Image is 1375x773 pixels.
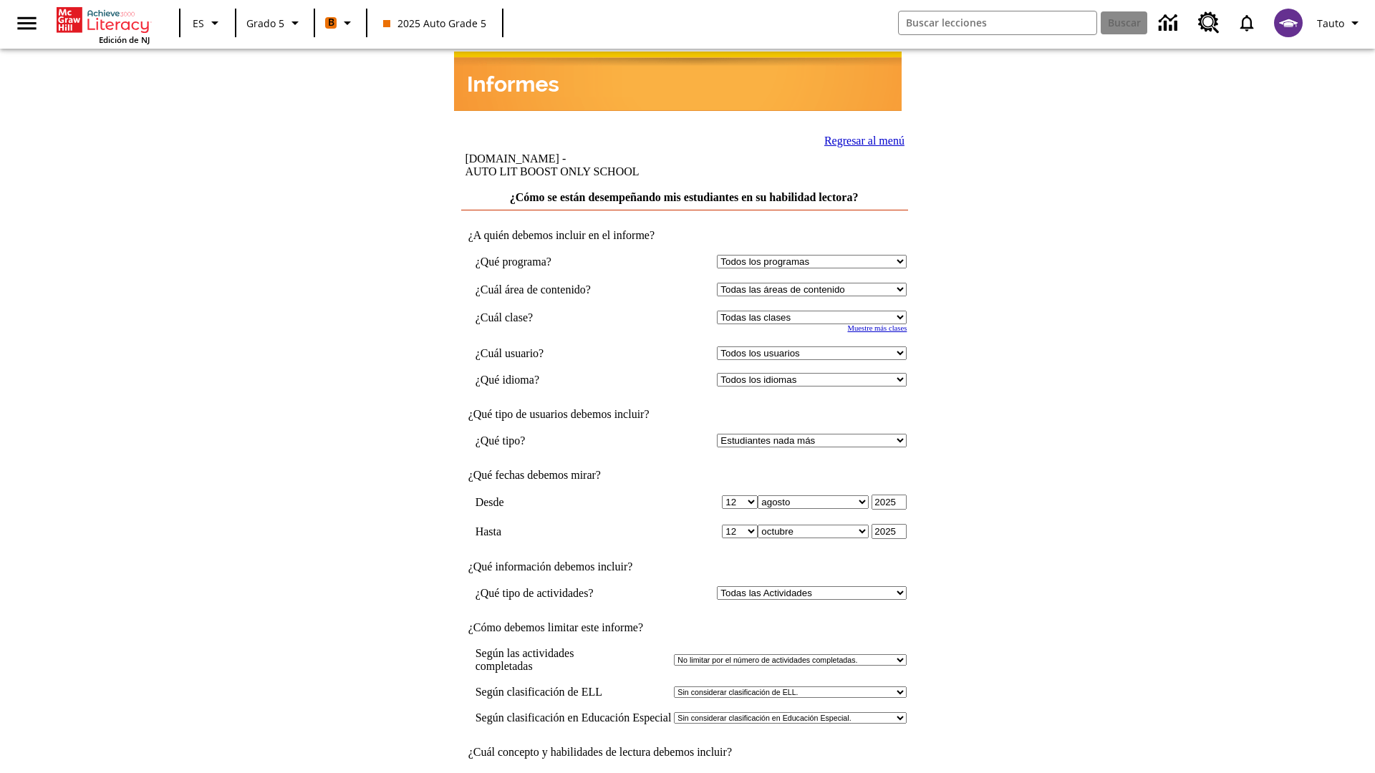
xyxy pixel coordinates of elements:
span: B [328,14,334,31]
td: Hasta [476,524,637,539]
td: [DOMAIN_NAME] - [465,152,735,178]
span: 2025 Auto Grade 5 [383,16,486,31]
td: ¿Qué información debemos incluir? [461,560,907,573]
span: Edición de NJ [99,34,150,45]
td: ¿Qué tipo de usuarios debemos incluir? [461,408,907,421]
td: Desde [476,495,637,510]
a: Muestre más clases [848,324,907,332]
button: Perfil/Configuración [1311,10,1369,36]
img: avatar image [1274,9,1303,37]
button: Abrir el menú lateral [6,2,48,44]
td: ¿Cuál concepto y habilidades de lectura debemos incluir? [461,746,907,759]
td: Según clasificación en Educación Especial [476,711,672,724]
td: ¿Cuál usuario? [476,346,637,360]
a: ¿Cómo se están desempeñando mis estudiantes en su habilidad lectora? [510,191,859,203]
td: ¿Qué fechas debemos mirar? [461,469,907,482]
td: ¿Qué tipo de actividades? [476,586,637,600]
span: Tauto [1317,16,1344,31]
span: Grado 5 [246,16,284,31]
a: Centro de recursos, Se abrirá en una pestaña nueva. [1190,4,1228,42]
td: Según clasificación de ELL [476,686,672,699]
a: Centro de información [1150,4,1190,43]
td: ¿Qué programa? [476,255,637,268]
span: ES [193,16,204,31]
button: Escoja un nuevo avatar [1265,4,1311,42]
nobr: AUTO LIT BOOST ONLY SCHOOL [465,165,639,178]
button: Boost El color de la clase es anaranjado. Cambiar el color de la clase. [319,10,362,36]
td: ¿A quién debemos incluir en el informe? [461,229,907,242]
td: ¿Qué idioma? [476,373,637,386]
td: ¿Cuál clase? [476,311,637,324]
td: ¿Cómo debemos limitar este informe? [461,621,907,634]
input: Buscar campo [899,11,1096,34]
td: ¿Qué tipo? [476,434,637,447]
a: Notificaciones [1228,4,1265,42]
td: Según las actividades completadas [476,647,672,673]
div: Portada [57,4,150,45]
button: Lenguaje: ES, Selecciona un idioma [185,10,231,36]
button: Grado: Grado 5, Elige un grado [241,10,309,36]
nobr: ¿Cuál área de contenido? [476,283,591,296]
a: Regresar al menú [824,135,904,147]
img: header [454,52,902,111]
